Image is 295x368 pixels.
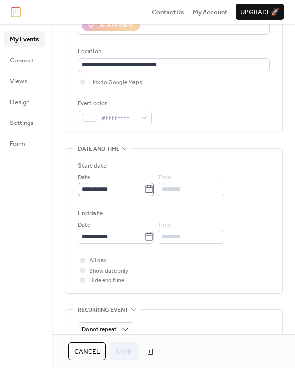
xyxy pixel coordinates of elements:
span: Time [158,220,171,230]
span: Hide end time [89,276,124,286]
a: Design [4,94,45,110]
span: Cancel [74,347,100,357]
span: Do not repeat [82,324,117,335]
button: Cancel [68,342,106,360]
span: Views [10,76,27,86]
span: Connect [10,56,34,65]
div: Start date [78,161,107,171]
a: Views [4,73,45,89]
span: Date and time [78,144,119,154]
span: Link to Google Maps [89,78,142,88]
div: Location [78,47,268,57]
span: All day [89,256,107,266]
a: Settings [4,115,45,130]
div: Event color [78,99,150,109]
img: logo [11,6,21,17]
span: Upgrade 🚀 [240,7,279,17]
a: My Account [193,7,227,17]
div: End date [78,208,103,218]
a: Connect [4,52,45,68]
span: #FFFFFFFF [101,113,136,123]
span: Recurring event [78,305,128,315]
a: Form [4,135,45,151]
button: Upgrade🚀 [236,4,284,20]
span: Form [10,139,25,149]
span: Time [158,173,171,183]
span: Settings [10,118,33,128]
span: Date [78,220,90,230]
span: Design [10,97,29,107]
span: Show date only [89,266,128,276]
span: My Events [10,34,39,44]
a: Contact Us [152,7,184,17]
span: Date [78,173,90,183]
a: My Events [4,31,45,47]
